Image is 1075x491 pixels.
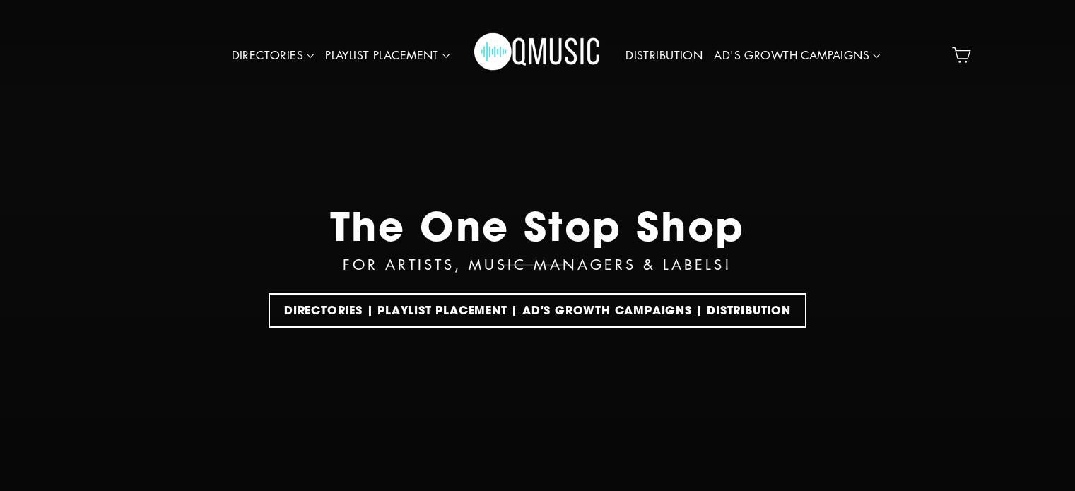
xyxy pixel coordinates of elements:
a: PLAYLIST PLACEMENT [319,40,455,72]
div: FOR ARTISTS, MUSIC MANAGERS & LABELS! [343,253,732,276]
a: DISTRIBUTION [620,40,708,72]
img: Q Music Promotions [474,23,601,87]
div: The One Stop Shop [330,202,746,249]
a: DIRECTORIES | PLAYLIST PLACEMENT | AD'S GROWTH CAMPAIGNS | DISTRIBUTION [269,293,806,328]
div: Primary [182,14,893,97]
a: DIRECTORIES [226,40,320,72]
a: AD'S GROWTH CAMPAIGNS [708,40,886,72]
